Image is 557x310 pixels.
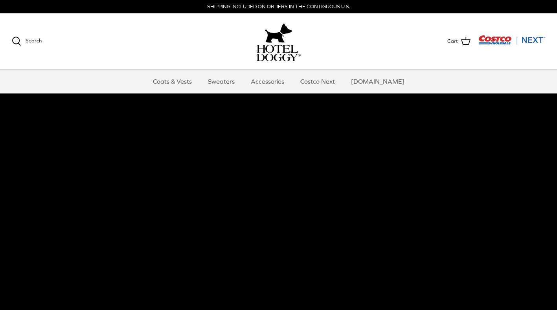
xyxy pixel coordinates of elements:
[12,37,42,46] a: Search
[146,70,199,93] a: Coats & Vests
[293,70,342,93] a: Costco Next
[265,21,292,45] img: hoteldoggy.com
[478,40,545,46] a: Visit Costco Next
[344,70,412,93] a: [DOMAIN_NAME]
[447,36,471,46] a: Cart
[201,70,242,93] a: Sweaters
[257,21,301,61] a: hoteldoggy.com hoteldoggycom
[26,38,42,44] span: Search
[257,45,301,61] img: hoteldoggycom
[244,70,291,93] a: Accessories
[447,37,458,46] span: Cart
[478,35,545,45] img: Costco Next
